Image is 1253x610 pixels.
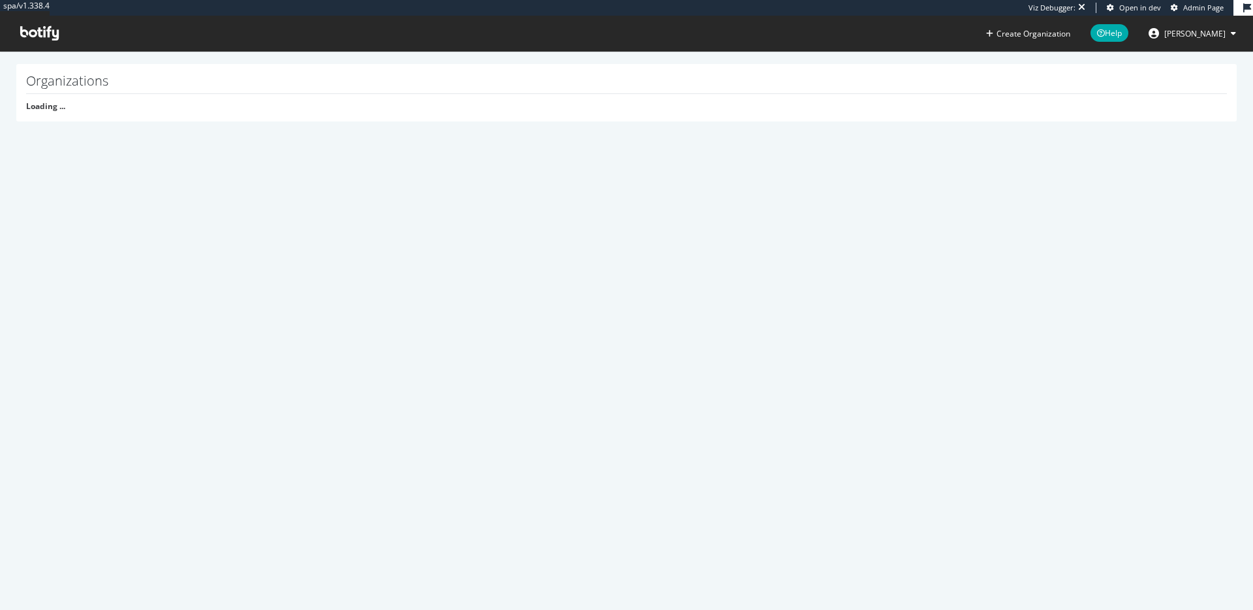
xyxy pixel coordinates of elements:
h1: Organizations [26,74,1227,94]
span: eric [1164,28,1226,39]
button: [PERSON_NAME] [1138,23,1246,44]
span: Open in dev [1119,3,1161,12]
a: Admin Page [1171,3,1224,13]
span: Admin Page [1183,3,1224,12]
span: Help [1091,24,1128,42]
div: Viz Debugger: [1029,3,1075,13]
a: Open in dev [1107,3,1161,13]
strong: Loading ... [26,101,65,112]
button: Create Organization [985,27,1071,40]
